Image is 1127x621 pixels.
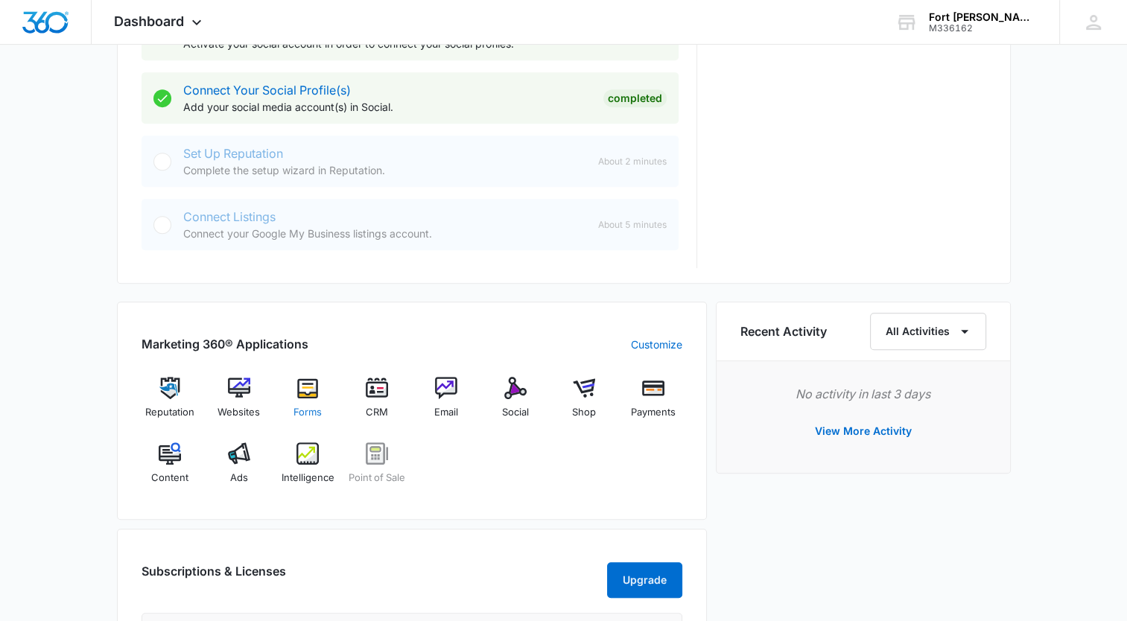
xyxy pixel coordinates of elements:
[366,405,388,420] span: CRM
[279,377,337,430] a: Forms
[183,99,591,115] p: Add your social media account(s) in Social.
[183,162,586,178] p: Complete the setup wizard in Reputation.
[142,442,199,496] a: Content
[279,442,337,496] a: Intelligence
[607,562,682,598] button: Upgrade
[929,23,1038,34] div: account id
[631,337,682,352] a: Customize
[598,155,667,168] span: About 2 minutes
[631,405,676,420] span: Payments
[218,405,260,420] span: Websites
[800,413,927,449] button: View More Activity
[230,471,248,485] span: Ads
[145,405,194,420] span: Reputation
[142,562,286,592] h2: Subscriptions & Licenses
[486,377,544,430] a: Social
[603,89,667,107] div: Completed
[870,313,986,350] button: All Activities
[142,377,199,430] a: Reputation
[151,471,188,485] span: Content
[349,377,406,430] a: CRM
[740,385,986,403] p: No activity in last 3 days
[210,442,267,496] a: Ads
[114,13,184,29] span: Dashboard
[349,471,405,485] span: Point of Sale
[625,377,682,430] a: Payments
[418,377,475,430] a: Email
[740,322,827,340] h6: Recent Activity
[434,405,458,420] span: Email
[142,335,308,353] h2: Marketing 360® Applications
[572,405,596,420] span: Shop
[282,471,334,485] span: Intelligence
[183,226,586,241] p: Connect your Google My Business listings account.
[929,11,1038,23] div: account name
[210,377,267,430] a: Websites
[293,405,322,420] span: Forms
[556,377,613,430] a: Shop
[598,218,667,232] span: About 5 minutes
[183,83,351,98] a: Connect Your Social Profile(s)
[349,442,406,496] a: Point of Sale
[502,405,529,420] span: Social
